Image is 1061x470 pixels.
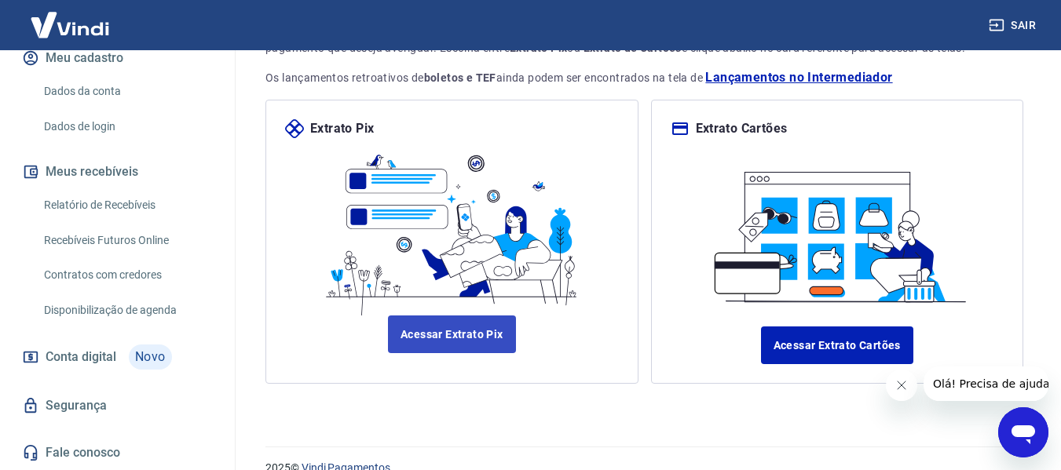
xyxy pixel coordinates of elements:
[318,138,585,315] img: ilustrapix.38d2ed8fdf785898d64e9b5bf3a9451d.svg
[19,1,121,49] img: Vindi
[704,157,971,308] img: ilustracard.1447bf24807628a904eb562bb34ea6f9.svg
[761,326,913,364] a: Acessar Extrato Cartões
[886,370,917,401] iframe: Fechar mensagem
[986,11,1042,40] button: Sair
[19,338,216,376] a: Conta digitalNovo
[696,119,788,138] p: Extrato Cartões
[19,155,216,189] button: Meus recebíveis
[998,407,1048,457] iframe: Botão para abrir a janela de mensagens
[129,344,172,370] span: Novo
[9,11,132,24] span: Olá! Precisa de ajuda?
[265,68,1023,87] p: Os lançamentos retroativos de ainda podem ser encontrados na tela de
[19,435,216,470] a: Fale conosco
[38,294,216,326] a: Disponibilização de agenda
[46,346,116,368] span: Conta digital
[705,68,892,87] a: Lançamentos no Intermediador
[38,224,216,257] a: Recebíveis Futuros Online
[38,75,216,107] a: Dados da conta
[388,315,516,353] a: Acessar Extrato Pix
[310,119,374,138] p: Extrato Pix
[19,41,216,75] button: Meu cadastro
[38,259,216,291] a: Contratos com credores
[924,366,1048,401] iframe: Mensagem da empresa
[38,111,216,143] a: Dados de login
[19,388,216,423] a: Segurança
[424,71,496,84] strong: boletos e TEF
[38,189,216,221] a: Relatório de Recebíveis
